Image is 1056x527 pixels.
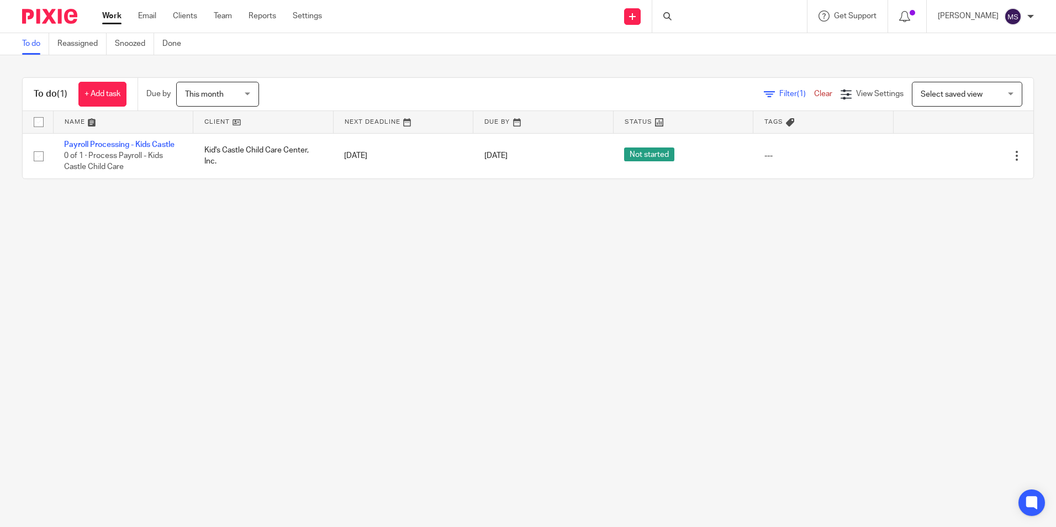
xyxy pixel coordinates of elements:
[138,10,156,22] a: Email
[102,10,122,22] a: Work
[938,10,999,22] p: [PERSON_NAME]
[34,88,67,100] h1: To do
[814,90,832,98] a: Clear
[624,147,674,161] span: Not started
[162,33,189,55] a: Done
[64,141,175,149] a: Payroll Processing - Kids Castle
[78,82,126,107] a: + Add task
[779,90,814,98] span: Filter
[333,133,473,178] td: [DATE]
[214,10,232,22] a: Team
[57,33,107,55] a: Reassigned
[22,33,49,55] a: To do
[921,91,983,98] span: Select saved view
[1004,8,1022,25] img: svg%3E
[834,12,877,20] span: Get Support
[293,10,322,22] a: Settings
[193,133,334,178] td: Kid's Castle Child Care Center, Inc.
[173,10,197,22] a: Clients
[249,10,276,22] a: Reports
[146,88,171,99] p: Due by
[64,152,163,171] span: 0 of 1 · Process Payroll - Kids Castle Child Care
[797,90,806,98] span: (1)
[22,9,77,24] img: Pixie
[764,150,883,161] div: ---
[185,91,224,98] span: This month
[484,152,508,160] span: [DATE]
[57,89,67,98] span: (1)
[764,119,783,125] span: Tags
[856,90,904,98] span: View Settings
[115,33,154,55] a: Snoozed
